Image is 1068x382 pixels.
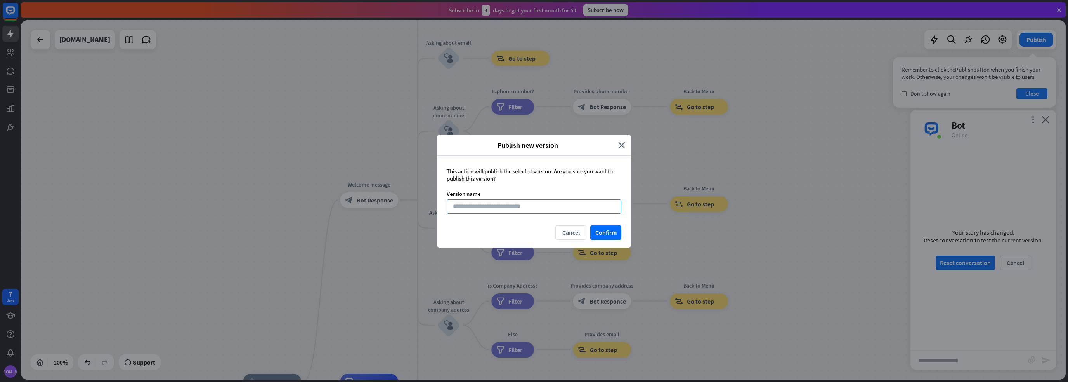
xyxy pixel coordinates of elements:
button: Cancel [555,225,586,240]
i: close [618,141,625,150]
button: Confirm [590,225,621,240]
div: This action will publish the selected version. Are you sure you want to publish this version? [447,167,621,182]
button: Open LiveChat chat widget [6,3,29,26]
div: Version name [447,190,621,197]
span: Publish new version [443,141,612,150]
